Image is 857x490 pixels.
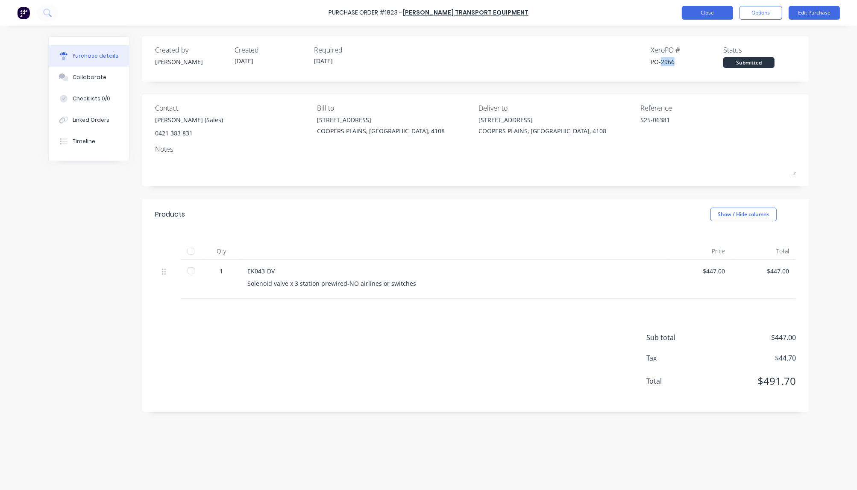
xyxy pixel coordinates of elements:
div: COOPERS PLAINS, [GEOGRAPHIC_DATA], 4108 [479,126,607,135]
span: $447.00 [710,332,796,343]
div: 0421 383 831 [155,129,223,138]
div: PO-2966 [651,57,723,66]
div: COOPERS PLAINS, [GEOGRAPHIC_DATA], 4108 [317,126,445,135]
div: Checklists 0/0 [73,95,110,103]
button: Purchase details [49,45,129,67]
div: Reference [640,103,796,113]
div: Qty [202,243,241,260]
div: Submitted [723,57,775,68]
div: Deliver to [479,103,634,113]
div: 1 [209,267,234,276]
button: Checklists 0/0 [49,88,129,109]
span: Tax [646,353,710,363]
button: Collaborate [49,67,129,88]
div: Status [723,45,796,55]
div: Price [668,243,732,260]
div: Collaborate [73,73,106,81]
div: Xero PO # [651,45,723,55]
div: Linked Orders [73,116,109,124]
div: [PERSON_NAME] [155,57,228,66]
div: [STREET_ADDRESS] [479,115,607,124]
span: Sub total [646,332,710,343]
div: Created [235,45,307,55]
button: Close [682,6,733,20]
div: Contact [155,103,311,113]
div: $447.00 [739,267,789,276]
div: Bill to [317,103,473,113]
div: EK043-DV [247,267,661,276]
img: Factory [17,6,30,19]
div: Products [155,209,185,220]
button: Options [740,6,782,20]
div: Total [732,243,796,260]
div: Purchase Order #1823 - [329,9,402,18]
span: $491.70 [710,373,796,389]
button: Timeline [49,131,129,152]
a: [PERSON_NAME] Transport Equipment [403,9,528,17]
textarea: S25-06381 [640,115,747,135]
div: Timeline [73,138,95,145]
div: Created by [155,45,228,55]
div: Notes [155,144,796,154]
div: $447.00 [675,267,725,276]
span: $44.70 [710,353,796,363]
div: [PERSON_NAME] (Sales) [155,115,223,124]
button: Show / Hide columns [710,208,777,221]
span: Total [646,376,710,386]
div: Required [314,45,387,55]
button: Linked Orders [49,109,129,131]
div: Solenoid valve x 3 station prewired-NO airlines or switches [247,279,661,288]
div: Purchase details [73,52,118,60]
button: Edit Purchase [789,6,840,20]
div: [STREET_ADDRESS] [317,115,445,124]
